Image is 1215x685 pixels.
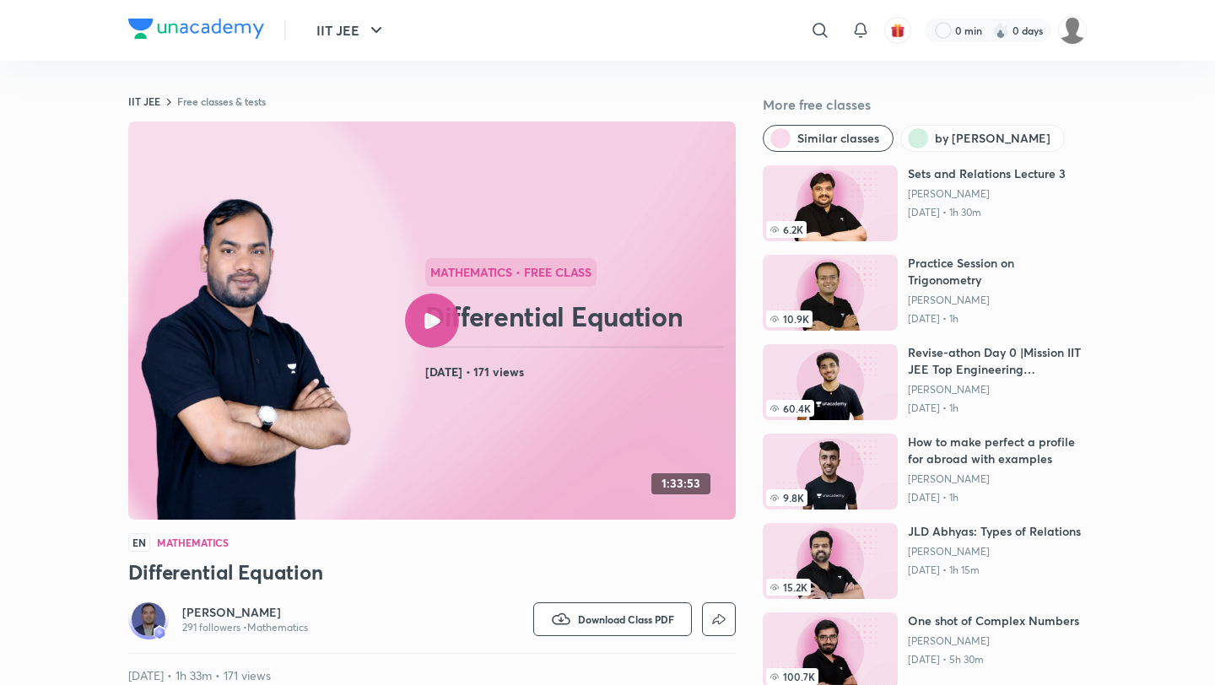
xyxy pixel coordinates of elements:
[908,294,1087,307] a: [PERSON_NAME]
[763,94,1087,115] h5: More free classes
[908,206,1066,219] p: [DATE] • 1h 30m
[908,402,1087,415] p: [DATE] • 1h
[908,383,1087,396] a: [PERSON_NAME]
[908,434,1087,467] h6: How to make perfect a profile for abroad with examples
[884,17,911,44] button: avatar
[908,472,1087,486] a: [PERSON_NAME]
[797,130,879,147] span: Similar classes
[908,312,1087,326] p: [DATE] • 1h
[908,187,1066,201] a: [PERSON_NAME]
[128,19,264,39] img: Company Logo
[182,621,308,634] p: 291 followers • Mathematics
[908,255,1087,289] h6: Practice Session on Trigonometry
[908,634,1079,648] a: [PERSON_NAME]
[766,668,818,685] span: 100.7K
[900,125,1065,152] button: by Prabhat Singh
[766,310,813,327] span: 10.9K
[132,602,165,636] img: Avatar
[908,165,1066,182] h6: Sets and Relations Lecture 3
[766,400,814,417] span: 60.4K
[890,23,905,38] img: avatar
[908,564,1081,577] p: [DATE] • 1h 15m
[935,130,1050,147] span: by Prabhat Singh
[154,627,165,639] img: badge
[128,558,736,585] h3: Differential Equation
[766,489,807,506] span: 9.8K
[177,94,266,108] a: Free classes & tests
[128,533,150,552] span: EN
[908,491,1087,504] p: [DATE] • 1h
[908,523,1081,540] h6: JLD Abhyas: Types of Relations
[128,94,160,108] a: IIT JEE
[908,344,1087,378] h6: Revise-athon Day 0 |Mission IIT JEE Top Engineering colleges|Placement
[128,599,169,639] a: Avatarbadge
[182,604,308,621] a: [PERSON_NAME]
[533,602,692,636] button: Download Class PDF
[661,477,700,491] h4: 1:33:53
[992,22,1009,39] img: streak
[908,653,1079,666] p: [DATE] • 5h 30m
[128,667,736,684] p: [DATE] • 1h 33m • 171 views
[306,13,397,47] button: IIT JEE
[157,537,229,547] h4: Mathematics
[766,579,811,596] span: 15.2K
[908,612,1079,629] h6: One shot of Complex Numbers
[908,545,1081,558] a: [PERSON_NAME]
[1058,16,1087,45] img: Gaurang Modi
[578,612,674,626] span: Download Class PDF
[128,19,264,43] a: Company Logo
[763,125,894,152] button: Similar classes
[425,299,729,333] h2: Differential Equation
[766,221,807,238] span: 6.2K
[425,361,729,383] h4: [DATE] • 171 views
